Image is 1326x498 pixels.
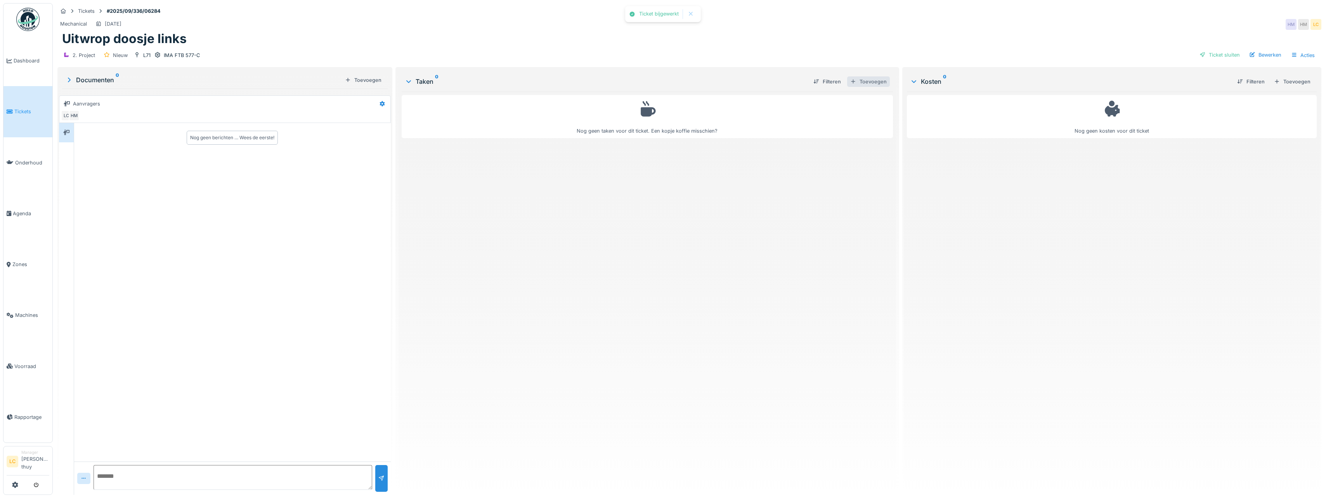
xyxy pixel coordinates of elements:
[65,75,342,85] div: Documenten
[78,7,95,15] div: Tickets
[14,363,49,370] span: Voorraad
[912,99,1312,135] div: Nog geen kosten voor dit ticket
[143,52,151,59] div: L71
[14,108,49,115] span: Tickets
[3,341,52,392] a: Voorraad
[13,210,49,217] span: Agenda
[73,52,95,59] div: 2. Project
[21,450,49,455] div: Manager
[1288,50,1318,61] div: Acties
[3,35,52,86] a: Dashboard
[3,290,52,341] a: Machines
[847,76,890,87] div: Toevoegen
[62,31,187,46] h1: Uitwrop doosje links
[3,239,52,290] a: Zones
[435,77,439,86] sup: 0
[1286,19,1297,30] div: HM
[12,261,49,268] span: Zones
[810,76,844,87] div: Filteren
[1234,76,1268,87] div: Filteren
[116,75,119,85] sup: 0
[1246,50,1284,60] div: Bewerken
[104,7,164,15] strong: #2025/09/336/06284
[69,110,80,121] div: HM
[7,450,49,476] a: LC Manager[PERSON_NAME] thuy
[60,20,87,28] div: Mechanical
[3,137,52,188] a: Onderhoud
[190,134,274,141] div: Nog geen berichten … Wees de eerste!
[3,188,52,239] a: Agenda
[14,413,49,421] span: Rapportage
[910,77,1231,86] div: Kosten
[405,77,807,86] div: Taken
[3,392,52,443] a: Rapportage
[15,311,49,319] span: Machines
[3,86,52,137] a: Tickets
[164,52,200,59] div: IMA FTB 577-C
[73,100,100,107] div: Aanvragers
[15,159,49,166] span: Onderhoud
[113,52,128,59] div: Nieuw
[1196,50,1243,60] div: Ticket sluiten
[61,110,72,121] div: LC
[16,8,40,31] img: Badge_color-CXgf-gQk.svg
[7,456,18,467] li: LC
[1271,76,1314,87] div: Toevoegen
[21,450,49,474] li: [PERSON_NAME] thuy
[943,77,946,86] sup: 0
[14,57,49,64] span: Dashboard
[105,20,121,28] div: [DATE]
[407,99,888,135] div: Nog geen taken voor dit ticket. Een kopje koffie misschien?
[639,11,679,17] div: Ticket bijgewerkt
[1310,19,1321,30] div: LC
[342,75,385,85] div: Toevoegen
[1298,19,1309,30] div: HM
